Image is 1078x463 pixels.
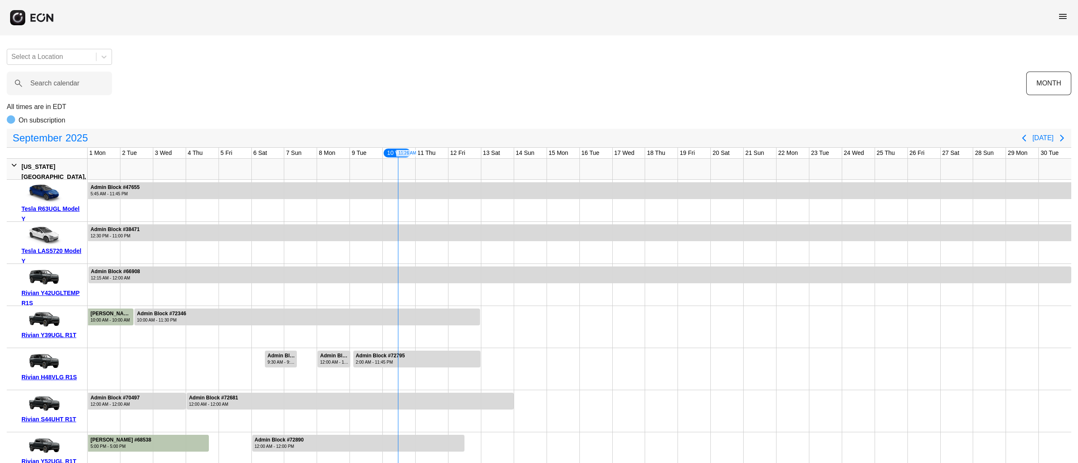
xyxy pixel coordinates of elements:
div: 12:30 PM - 11:00 PM [91,233,140,239]
div: Rented for 1 days by Admin Block Current status is rental [317,348,351,367]
div: 19 Fri [678,148,696,158]
div: Rivian S44UHT R1T [21,414,84,424]
img: car [21,351,64,372]
div: 24 Wed [842,148,866,158]
img: car [21,183,64,204]
button: [DATE] [1033,130,1054,146]
div: Rented for 16 days by Admin Block Current status is rental [88,390,186,410]
div: Tesla R63UGL Model Y [21,204,84,224]
div: Admin Block #72795 [356,353,405,359]
button: Next page [1054,130,1070,146]
button: MONTH [1026,72,1071,95]
div: 5 Fri [219,148,234,158]
div: Admin Block #72346 [137,311,186,317]
div: [PERSON_NAME] #68538 [91,437,151,443]
button: September2025 [8,130,93,146]
div: Rented for 7 days by Admin Block Current status is rental [252,432,465,452]
div: 28 Sun [973,148,995,158]
div: 10:00 AM - 10:00 AM [91,317,133,323]
div: 23 Tue [809,148,831,158]
div: 21 Sun [744,148,766,158]
div: 12:00 AM - 12:00 AM [91,401,140,407]
div: 7 Sun [284,148,303,158]
div: Admin Block #71726 [267,353,296,359]
img: car [21,435,64,456]
div: Admin Block #38471 [91,226,140,233]
button: Previous page [1016,130,1033,146]
div: 11 Thu [416,148,437,158]
div: Admin Block #72890 [255,437,304,443]
div: Admin Block #70137 [320,353,350,359]
div: Rented for 30 days by Admin Block Current status is rental [88,264,1072,283]
span: 2025 [64,130,89,146]
img: car [21,225,64,246]
div: 12:00 AM - 12:00 PM [255,443,304,450]
div: Tesla LAS5720 Model Y [21,246,84,266]
div: 20 Sat [711,148,731,158]
div: Rented for 10 days by Admin Block Current status is rental [186,390,514,410]
div: 15 Mon [547,148,570,158]
div: 10:00 AM - 11:30 PM [137,317,186,323]
div: Admin Block #70497 [91,395,140,401]
div: Rented for 16 days by Gabriele Turchi Current status is completed [88,432,209,452]
div: 26 Fri [908,148,926,158]
div: 25 Thu [875,148,897,158]
p: All times are in EDT [7,102,1071,112]
div: 3 Wed [153,148,173,158]
div: 18 Thu [645,148,667,158]
div: 22 Mon [776,148,800,158]
span: menu [1058,11,1068,21]
div: 9 Tue [350,148,368,158]
div: Rented for 4 days by Admin Block Current status is rental [353,348,481,367]
label: Search calendar [30,78,80,88]
div: 9:30 AM - 9:30 AM [267,359,296,365]
span: September [11,130,64,146]
img: car [21,393,64,414]
div: 12 Fri [448,148,467,158]
div: [US_STATE][GEOGRAPHIC_DATA], [GEOGRAPHIC_DATA] [21,162,86,192]
div: 16 Tue [580,148,601,158]
div: 10 Wed [383,148,411,158]
div: Rented for 5 days by Nazmul Hoq Current status is completed [88,306,134,325]
div: 29 Mon [1006,148,1029,158]
div: Rented for 1 days by Admin Block Current status is rental [264,348,297,367]
div: 2 Tue [120,148,139,158]
div: 5:00 PM - 5:00 PM [91,443,151,450]
div: Rivian H48VLG R1S [21,372,84,382]
div: 4 Thu [186,148,205,158]
div: 6 Sat [252,148,269,158]
div: Rivian Y42UGLTEMP R1S [21,288,84,308]
div: 8 Mon [317,148,337,158]
div: Rented for 11 days by Admin Block Current status is rental [134,306,480,325]
div: 1 Mon [88,148,107,158]
div: Admin Block #66908 [91,269,140,275]
img: car [21,267,64,288]
div: 17 Wed [613,148,636,158]
div: 2:00 AM - 11:45 PM [356,359,405,365]
div: 12:00 AM - 12:00 AM [189,401,238,407]
div: 14 Sun [514,148,536,158]
div: 12:00 AM - 12:30 AM [320,359,350,365]
div: Rivian Y39UGL R1T [21,330,84,340]
div: 12:15 AM - 12:00 AM [91,275,140,281]
div: 27 Sat [941,148,961,158]
div: 5:45 AM - 11:45 PM [91,191,140,197]
div: Admin Block #47655 [91,184,140,191]
img: car [21,309,64,330]
div: 13 Sat [481,148,502,158]
div: Rented for 466 days by Admin Block Current status is rental [88,222,1072,241]
div: Admin Block #72681 [189,395,238,401]
p: On subscription [19,115,65,125]
div: [PERSON_NAME] #71660 [91,311,133,317]
div: 30 Tue [1039,148,1060,158]
div: Rented for 702 days by Admin Block Current status is rental [88,180,1072,199]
